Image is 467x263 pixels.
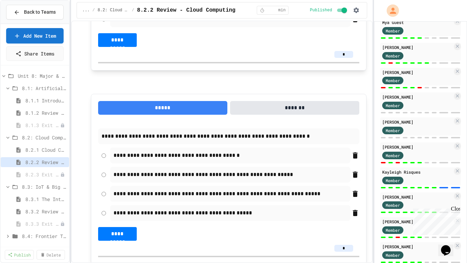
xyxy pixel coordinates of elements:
a: Add New Item [6,28,64,43]
div: [PERSON_NAME] [382,94,453,100]
div: Unpublished [60,123,65,128]
span: / [132,8,134,13]
div: [PERSON_NAME] [382,194,453,200]
span: ... [82,8,90,13]
span: 8.3.3 Exit Activity - IoT Data Detective Challenge [25,220,60,227]
iframe: chat widget [410,206,460,235]
span: 8.2.3 Exit Activity - Cloud Service Detective [25,171,60,178]
span: Member [386,53,400,59]
div: Unpublished [60,172,65,177]
span: 8.2.2 Review - Cloud Computing [137,6,236,14]
span: Member [386,152,400,159]
span: 8.2: Cloud Computing [22,134,66,141]
span: / [92,8,95,13]
span: 8.2.2 Review - Cloud Computing [25,159,66,166]
a: Share Items [6,46,64,61]
span: Unit 8: Major & Emerging Technologies [18,72,66,79]
div: [PERSON_NAME] [382,44,453,50]
div: Kayleigh Risques [382,169,453,175]
span: Member [386,127,400,134]
div: My Account [379,3,401,18]
span: Member [386,102,400,109]
iframe: chat widget [438,236,460,256]
div: Mya Guest [382,19,453,25]
span: Member [386,28,400,34]
span: 8.1: Artificial Intelligence Basics [22,85,66,92]
span: 8.3.1 The Internet of Things and Big Data: Our Connected Digital World [25,196,66,203]
span: 8.2.1 Cloud Computing: Transforming the Digital World [25,146,66,153]
span: 8.1.3 Exit Activity - AI Detective [25,122,60,129]
span: 8.3: IoT & Big Data [22,183,66,190]
a: Publish [5,250,34,260]
span: 8.4: Frontier Tech Spotlight [22,233,66,240]
div: [PERSON_NAME] [382,119,453,125]
div: [PERSON_NAME] [382,69,453,75]
span: Member [386,252,400,258]
div: [PERSON_NAME] [382,144,453,150]
div: Chat with us now!Close [3,3,47,43]
button: Back to Teams [6,5,64,20]
span: Member [386,227,400,233]
span: min [278,8,286,13]
span: 8.1.2 Review - Introduction to Artificial Intelligence [25,109,66,116]
span: Member [386,202,400,208]
div: Unpublished [60,222,65,226]
div: [PERSON_NAME] [382,218,453,225]
div: [PERSON_NAME] [382,243,453,250]
span: 8.2: Cloud Computing [98,8,129,13]
span: Published [310,8,332,13]
div: Content is published and visible to students [310,6,349,14]
a: Delete [37,250,65,260]
span: 8.1.1 Introduction to Artificial Intelligence [25,97,66,104]
span: Member [386,77,400,84]
span: 8.3.2 Review - The Internet of Things and Big Data [25,208,66,215]
span: Back to Teams [24,9,56,16]
span: Member [386,177,400,184]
